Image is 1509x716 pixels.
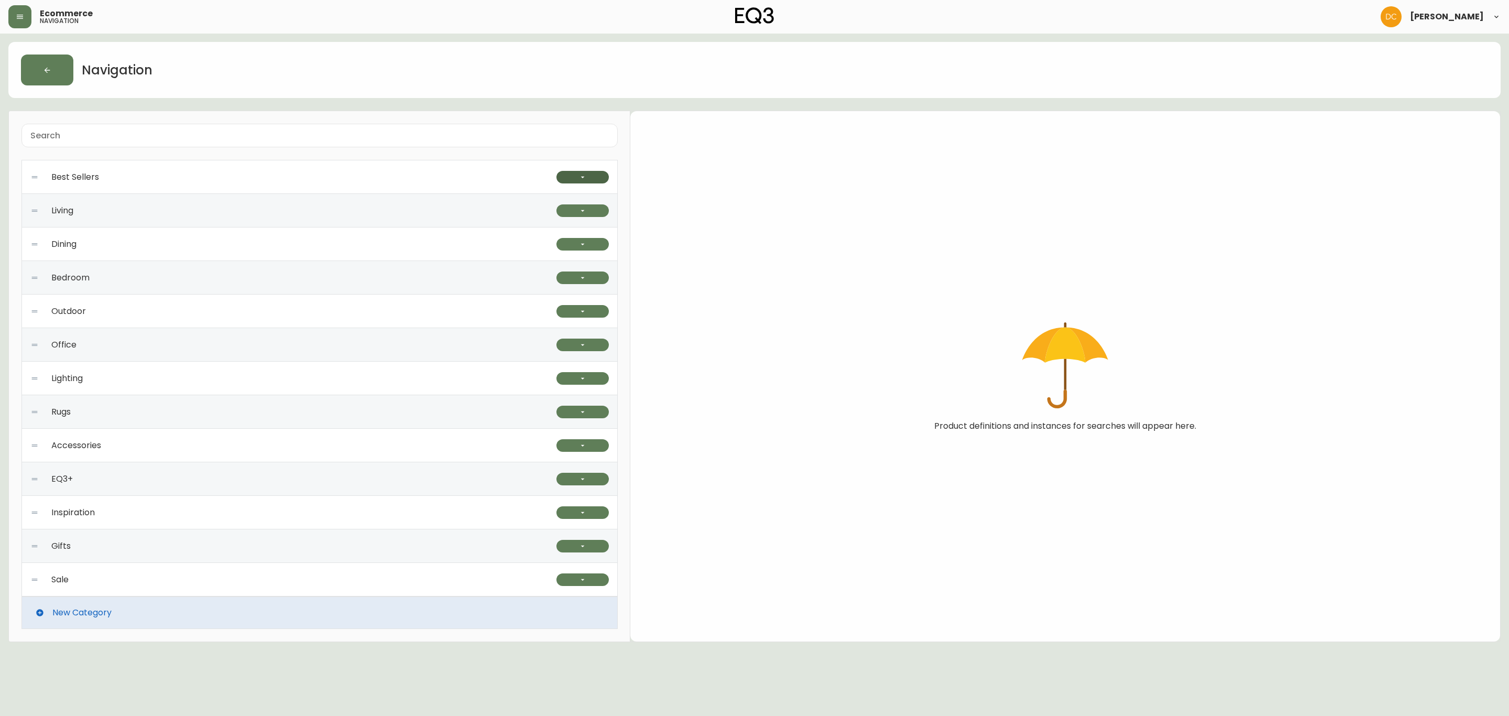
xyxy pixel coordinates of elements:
span: Bedroom [51,273,90,283]
span: Living [51,206,73,215]
span: Accessories [51,441,101,450]
input: Search [30,131,609,140]
span: Product definitions and instances for searches will appear here. [934,421,1196,431]
span: Dining [51,240,76,249]
h2: Navigation [82,61,152,79]
span: [PERSON_NAME] [1410,13,1484,21]
h5: navigation [40,18,79,24]
span: Rugs [51,407,71,417]
img: placeholder_umbrella.svg [1022,322,1108,409]
img: logo [735,7,774,24]
span: New Category [52,608,112,617]
span: Office [51,340,76,350]
span: Lighting [51,374,83,383]
span: Ecommerce [40,9,93,18]
span: Inspiration [51,508,95,517]
span: Best Sellers [51,172,99,182]
span: Outdoor [51,307,86,316]
span: Gifts [51,541,71,551]
img: 7eb451d6983258353faa3212700b340b [1381,6,1402,27]
span: EQ3+ [51,474,73,484]
span: Sale [51,575,69,584]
